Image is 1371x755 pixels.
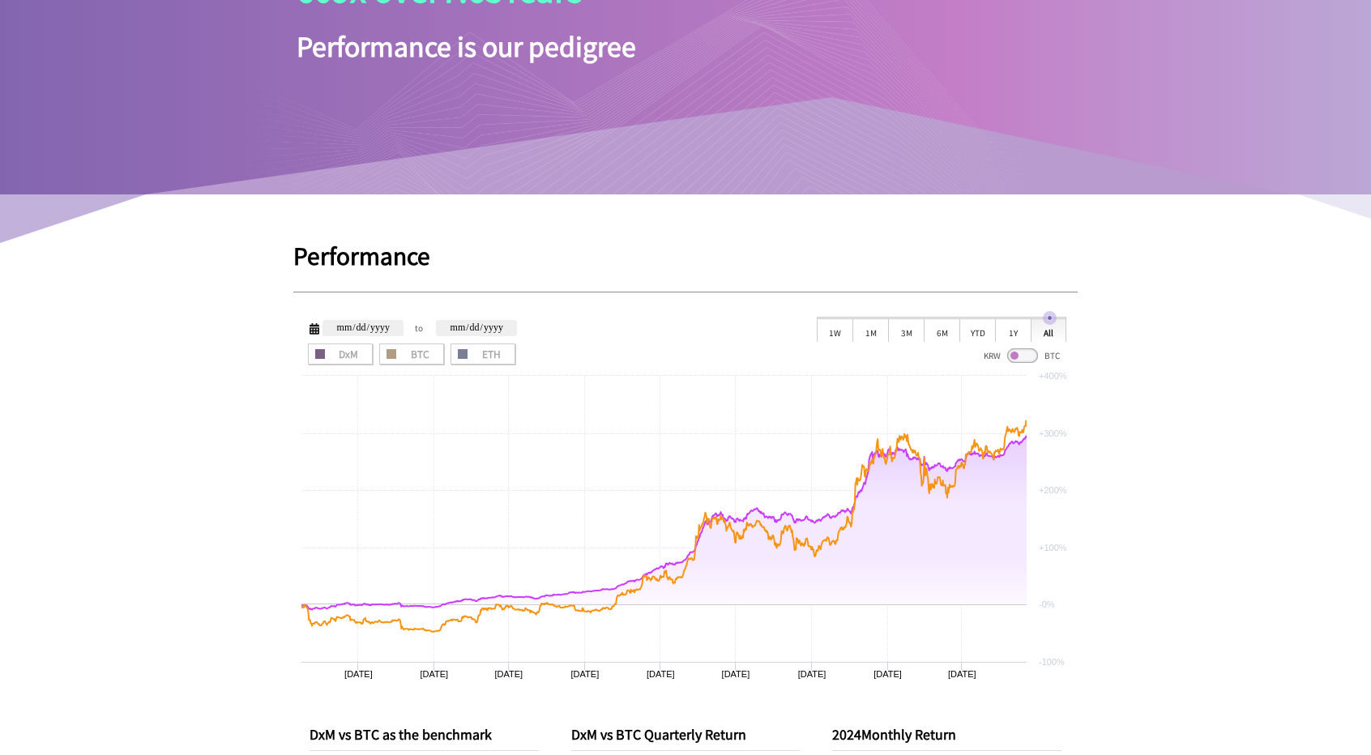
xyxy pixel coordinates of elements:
[1039,543,1067,552] text: +100%
[1039,371,1067,381] text: +400%
[1039,599,1055,609] text: -0%
[1031,318,1066,342] div: All
[647,669,675,679] text: [DATE]
[832,724,1061,744] p: 2024 Monthly Return
[1039,429,1067,438] text: +300%
[948,669,976,679] text: [DATE]
[995,318,1031,342] div: 1Y
[852,318,888,342] div: 1M
[959,318,995,342] div: YTD
[314,349,367,359] span: DxM
[344,669,373,679] text: [DATE]
[293,243,1078,267] h1: Performance
[456,349,510,359] span: ETH
[415,320,425,336] span: to
[984,349,1001,361] span: KRW
[817,318,852,342] div: 1W
[1039,657,1065,667] text: -100%
[421,669,449,679] text: [DATE]
[924,318,959,342] div: 6M
[385,349,438,359] span: BTC
[571,669,600,679] text: [DATE]
[873,669,902,679] text: [DATE]
[1044,349,1060,361] span: BTC
[798,669,826,679] text: [DATE]
[494,669,523,679] text: [DATE]
[722,669,750,679] text: [DATE]
[888,318,924,342] div: 3M
[571,724,801,744] p: DxM vs BTC Quarterly Return
[1039,485,1067,495] text: +200%
[310,724,539,744] p: DxM vs BTC as the benchmark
